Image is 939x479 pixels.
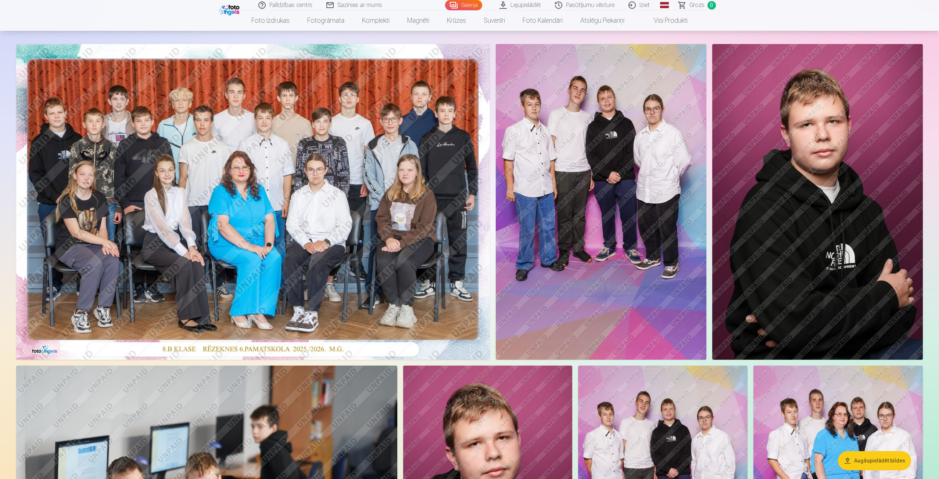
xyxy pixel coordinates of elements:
[475,10,514,31] a: Suvenīri
[689,1,705,10] span: Grozs
[219,3,241,15] img: /fa1
[243,10,298,31] a: Foto izdrukas
[353,10,398,31] a: Komplekti
[398,10,438,31] a: Magnēti
[571,10,633,31] a: Atslēgu piekariņi
[707,1,716,10] span: 0
[838,451,911,470] button: Augšupielādēt bildes
[438,10,475,31] a: Krūzes
[514,10,571,31] a: Foto kalendāri
[633,10,696,31] a: Visi produkti
[298,10,353,31] a: Fotogrāmata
